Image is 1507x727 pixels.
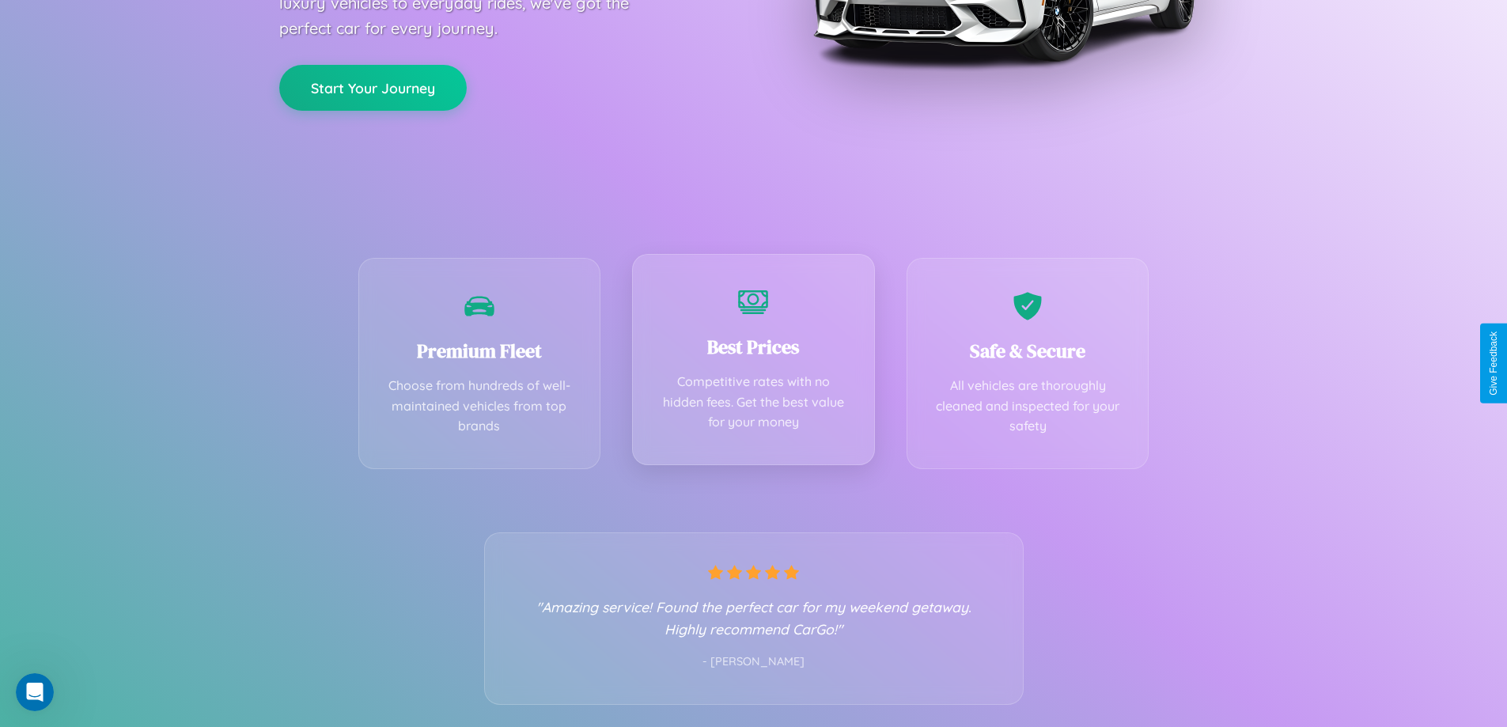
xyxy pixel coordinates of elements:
p: "Amazing service! Found the perfect car for my weekend getaway. Highly recommend CarGo!" [517,596,991,640]
h3: Best Prices [657,334,850,360]
h3: Premium Fleet [383,338,577,364]
p: Competitive rates with no hidden fees. Get the best value for your money [657,372,850,433]
p: All vehicles are thoroughly cleaned and inspected for your safety [931,376,1125,437]
p: - [PERSON_NAME] [517,652,991,672]
button: Start Your Journey [279,65,467,111]
p: Choose from hundreds of well-maintained vehicles from top brands [383,376,577,437]
h3: Safe & Secure [931,338,1125,364]
div: Give Feedback [1488,331,1499,396]
iframe: Intercom live chat [16,673,54,711]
